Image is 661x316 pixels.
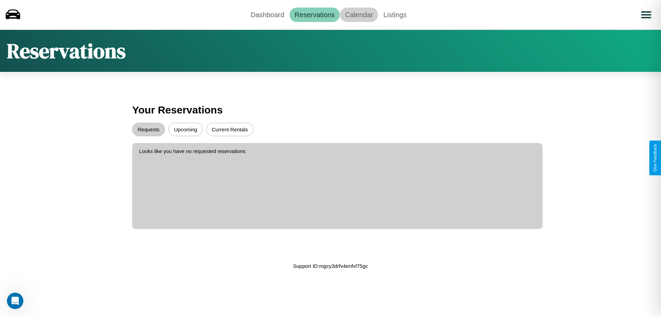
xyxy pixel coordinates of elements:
[653,144,658,172] div: Give Feedback
[132,123,165,136] button: Requests
[132,101,529,119] h3: Your Reservations
[290,8,340,22] a: Reservations
[378,8,412,22] a: Listings
[7,37,126,65] h1: Reservations
[206,123,253,136] button: Current Rentals
[340,8,378,22] a: Calendar
[293,261,368,271] p: Support ID: mgcy3drfv4enfvl75gc
[637,5,656,24] button: Open menu
[139,146,536,156] p: Looks like you have no requested reservations
[168,123,203,136] button: Upcoming
[245,8,290,22] a: Dashboard
[7,293,23,309] iframe: Intercom live chat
